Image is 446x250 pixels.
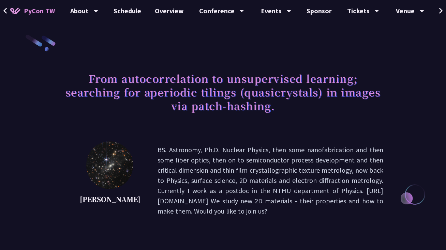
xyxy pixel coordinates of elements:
p: [PERSON_NAME] [80,194,140,204]
span: PyCon TW [24,6,55,16]
img: Home icon of PyCon TW 2025 [10,7,20,14]
img: David Mikolas [86,141,133,189]
a: PyCon TW [3,2,62,19]
h1: From autocorrelation to unsupervised learning; searching for aperiodic tilings (quasicrystals) in... [63,68,383,116]
p: BS. Astronomy, Ph.D. Nuclear Physics, then some nanofabrication and then some fiber optics, then ... [158,145,383,216]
